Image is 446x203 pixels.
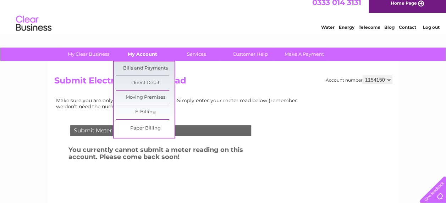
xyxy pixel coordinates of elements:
[113,48,172,61] a: My Account
[326,76,392,84] div: Account number
[275,48,334,61] a: Make A Payment
[116,121,175,136] a: Paper Billing
[116,61,175,76] a: Bills and Payments
[54,96,303,111] td: Make sure you are only paying for what you use. Simply enter your meter read below (remember we d...
[423,30,439,35] a: Log out
[70,125,251,136] div: Submit Meter Read
[321,30,335,35] a: Water
[339,30,354,35] a: Energy
[59,48,118,61] a: My Clear Business
[399,30,416,35] a: Contact
[68,145,270,164] h3: You currently cannot submit a meter reading on this account. Please come back soon!
[116,105,175,119] a: E-Billing
[384,30,395,35] a: Blog
[116,76,175,90] a: Direct Debit
[56,4,391,34] div: Clear Business is a trading name of Verastar Limited (registered in [GEOGRAPHIC_DATA] No. 3667643...
[116,90,175,105] a: Moving Premises
[221,48,280,61] a: Customer Help
[16,18,52,40] img: logo.png
[167,48,226,61] a: Services
[359,30,380,35] a: Telecoms
[54,76,392,89] h2: Submit Electricity Meter Read
[312,4,361,12] a: 0333 014 3131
